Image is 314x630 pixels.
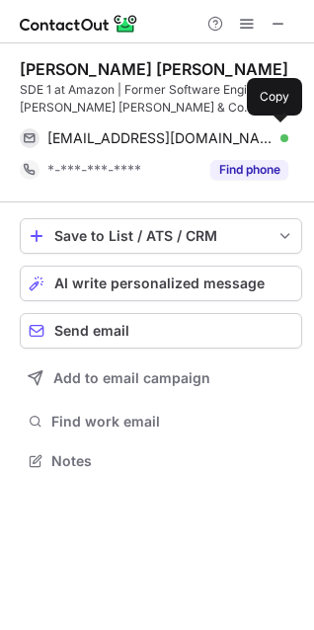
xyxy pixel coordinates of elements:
[20,218,302,254] button: save-profile-one-click
[47,129,274,147] span: [EMAIL_ADDRESS][DOMAIN_NAME]
[51,452,294,470] span: Notes
[54,228,268,244] div: Save to List / ATS / CRM
[20,81,302,117] div: SDE 1 at Amazon | Former Software Engineer II at [PERSON_NAME] [PERSON_NAME] & Co. | React JS | S...
[20,447,302,475] button: Notes
[53,370,210,386] span: Add to email campaign
[20,360,302,396] button: Add to email campaign
[54,276,265,291] span: AI write personalized message
[20,266,302,301] button: AI write personalized message
[20,59,288,79] div: [PERSON_NAME] [PERSON_NAME]
[51,413,294,431] span: Find work email
[20,313,302,349] button: Send email
[54,323,129,339] span: Send email
[20,12,138,36] img: ContactOut v5.3.10
[210,160,288,180] button: Reveal Button
[20,408,302,435] button: Find work email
